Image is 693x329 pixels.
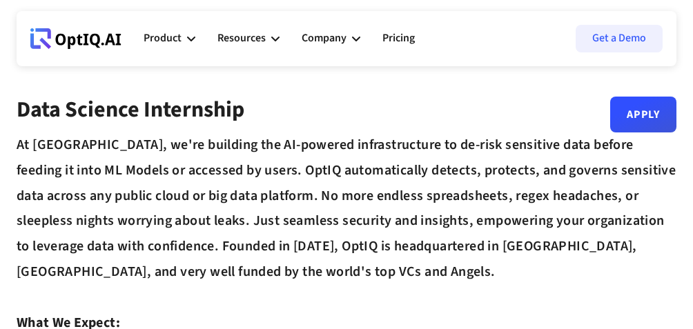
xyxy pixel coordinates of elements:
div: Webflow Homepage [30,48,31,49]
strong: Data Science Internship [17,94,244,126]
div: Company [302,29,346,48]
div: Resources [217,29,266,48]
div: Product [144,29,182,48]
a: Apply [610,97,676,132]
a: Webflow Homepage [30,18,121,59]
a: Pricing [382,18,415,59]
a: Get a Demo [576,25,663,52]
